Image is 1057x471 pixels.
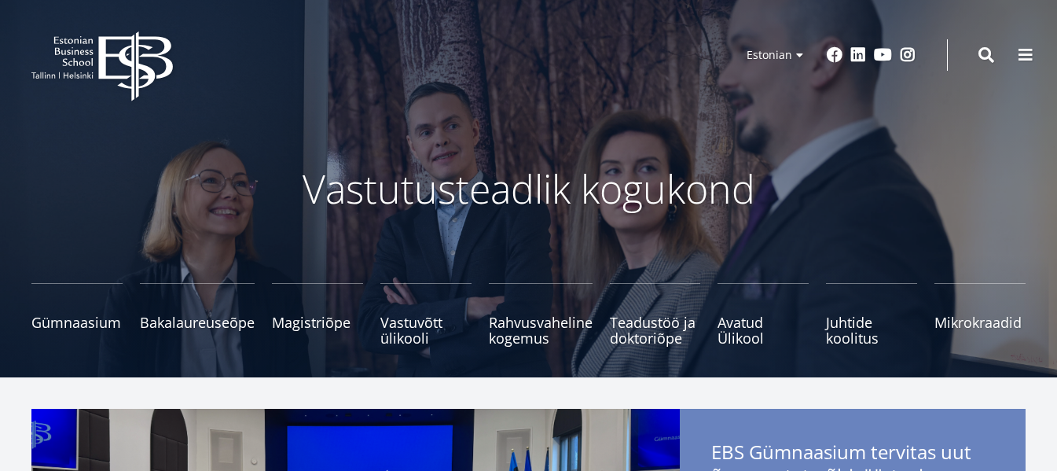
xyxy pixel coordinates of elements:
span: Juhtide koolitus [826,315,917,346]
a: Juhtide koolitus [826,283,917,346]
p: Vastutusteadlik kogukond [112,165,945,212]
span: Bakalaureuseõpe [140,315,255,330]
span: Teadustöö ja doktoriõpe [610,315,701,346]
a: Gümnaasium [31,283,123,346]
a: Rahvusvaheline kogemus [489,283,593,346]
a: Teadustöö ja doktoriõpe [610,283,701,346]
span: Mikrokraadid [934,315,1026,330]
a: Avatud Ülikool [718,283,809,346]
span: Gümnaasium [31,315,123,330]
a: Facebook [827,47,842,63]
span: Rahvusvaheline kogemus [489,315,593,346]
a: Vastuvõtt ülikooli [380,283,472,346]
span: Magistriõpe [272,315,363,330]
span: Avatud Ülikool [718,315,809,346]
a: Instagram [900,47,916,63]
a: Youtube [874,47,892,63]
span: Vastuvõtt ülikooli [380,315,472,346]
a: Mikrokraadid [934,283,1026,346]
a: Bakalaureuseõpe [140,283,255,346]
a: Magistriõpe [272,283,363,346]
a: Linkedin [850,47,866,63]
